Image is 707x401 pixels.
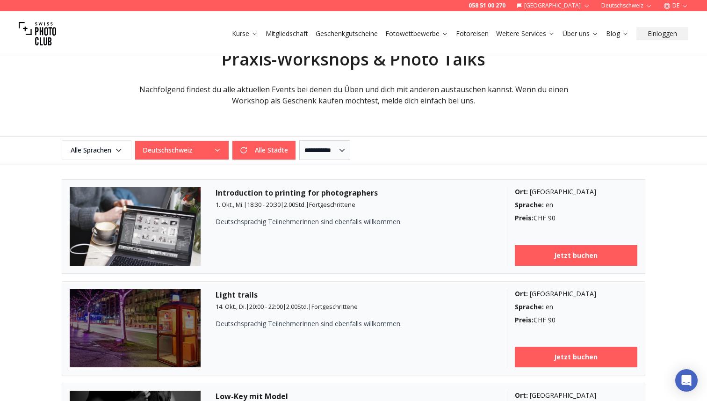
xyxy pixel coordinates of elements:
[216,289,492,300] h3: Light trails
[515,213,534,222] b: Preis :
[232,29,258,38] a: Kurse
[139,84,568,106] span: Nachfolgend findest du alle aktuellen Events bei denen du Üben und dich mit anderen austauschen k...
[135,141,229,160] button: Deutschschweiz
[63,142,130,159] span: Alle Sprachen
[492,27,559,40] button: Weitere Services
[385,29,448,38] a: Fotowettbewerbe
[216,200,244,209] span: 1. Okt., Mi.
[515,200,544,209] b: Sprache :
[606,29,629,38] a: Blog
[563,29,599,38] a: Über uns
[515,302,638,312] div: en
[216,217,459,226] p: Deutschsprachig TeilnehmerInnen sind ebenfalls willkommen.
[286,302,308,311] span: 2.00 Std.
[247,200,281,209] span: 18:30 - 20:30
[675,369,698,392] div: Open Intercom Messenger
[515,289,638,299] div: [GEOGRAPHIC_DATA]
[554,352,598,362] b: Jetzt buchen
[216,302,358,311] small: | | |
[228,27,262,40] button: Kurse
[19,15,56,52] img: Swiss photo club
[70,187,201,266] img: Introduction to printing for photographers
[636,27,688,40] button: Einloggen
[62,140,131,160] button: Alle Sprachen
[496,29,555,38] a: Weitere Services
[515,302,544,311] b: Sprache :
[515,391,638,400] div: [GEOGRAPHIC_DATA]
[559,27,602,40] button: Über uns
[262,27,312,40] button: Mitgliedschaft
[515,391,528,400] b: Ort :
[548,315,555,324] span: 90
[312,27,382,40] button: Geschenkgutscheine
[602,27,633,40] button: Blog
[70,289,201,368] img: Light trails
[456,29,489,38] a: Fotoreisen
[515,245,638,266] a: Jetzt buchen
[515,347,638,367] a: Jetzt buchen
[249,302,283,311] span: 20:00 - 22:00
[382,27,452,40] button: Fotowettbewerbe
[266,29,308,38] a: Mitgliedschaft
[515,315,638,325] div: CHF
[309,200,355,209] span: Fortgeschrittene
[554,251,598,260] b: Jetzt buchen
[548,213,555,222] span: 90
[216,319,459,328] p: Deutschsprachig TeilnehmerInnen sind ebenfalls willkommen.
[515,315,534,324] b: Preis :
[216,302,246,311] span: 14. Okt., Di.
[311,302,358,311] span: Fortgeschrittene
[515,200,638,210] div: en
[316,29,378,38] a: Geschenkgutscheine
[232,141,296,160] button: Alle Städte
[216,200,355,209] small: | | |
[469,2,505,9] a: 058 51 00 270
[515,213,638,223] div: CHF
[284,200,306,209] span: 2.00 Std.
[515,187,638,197] div: [GEOGRAPHIC_DATA]
[122,50,585,69] h2: Praxis-Workshops & Photo Talks
[452,27,492,40] button: Fotoreisen
[515,187,528,196] b: Ort :
[216,187,492,198] h3: Introduction to printing for photographers
[515,289,528,298] b: Ort :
